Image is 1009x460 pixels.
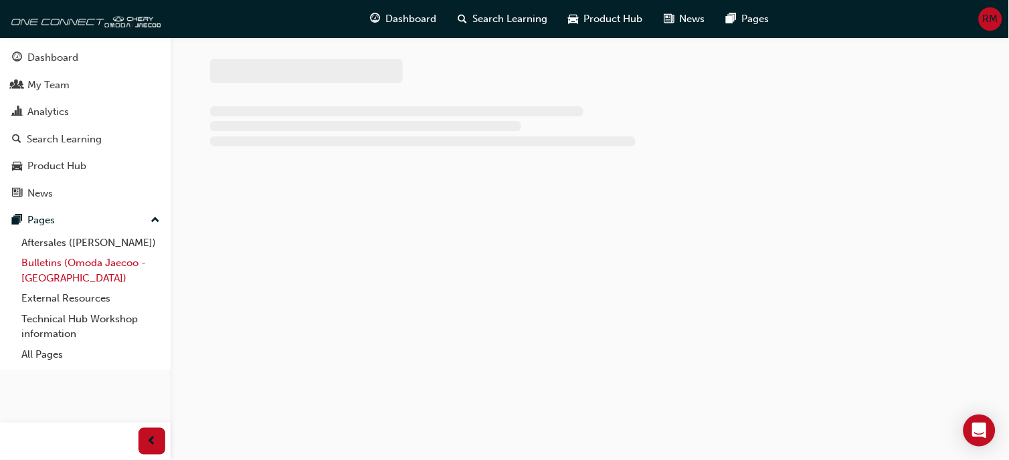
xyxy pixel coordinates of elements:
[12,160,22,172] span: car-icon
[680,11,705,27] span: News
[5,100,165,124] a: Analytics
[964,415,996,447] div: Open Intercom Messenger
[27,50,78,66] div: Dashboard
[27,132,102,147] div: Search Learning
[12,215,22,227] span: pages-icon
[5,154,165,179] a: Product Hub
[472,11,547,27] span: Search Learning
[385,11,436,27] span: Dashboard
[147,433,157,450] span: prev-icon
[727,11,737,27] span: pages-icon
[27,158,86,174] div: Product Hub
[27,213,55,228] div: Pages
[27,104,69,120] div: Analytics
[359,5,447,33] a: guage-iconDashboard
[16,233,165,253] a: Aftersales ([PERSON_NAME])
[654,5,716,33] a: news-iconNews
[742,11,769,27] span: Pages
[5,181,165,206] a: News
[664,11,674,27] span: news-icon
[458,11,467,27] span: search-icon
[716,5,780,33] a: pages-iconPages
[983,11,998,27] span: RM
[584,11,643,27] span: Product Hub
[5,43,165,208] button: DashboardMy TeamAnalyticsSearch LearningProduct HubNews
[569,11,579,27] span: car-icon
[151,212,160,229] span: up-icon
[16,309,165,344] a: Technical Hub Workshop information
[5,73,165,98] a: My Team
[5,127,165,152] a: Search Learning
[12,134,21,146] span: search-icon
[370,11,380,27] span: guage-icon
[5,45,165,70] a: Dashboard
[12,52,22,64] span: guage-icon
[12,106,22,118] span: chart-icon
[27,186,53,201] div: News
[27,78,70,93] div: My Team
[16,253,165,288] a: Bulletins (Omoda Jaecoo - [GEOGRAPHIC_DATA])
[12,80,22,92] span: people-icon
[16,288,165,309] a: External Resources
[12,188,22,200] span: news-icon
[16,344,165,365] a: All Pages
[979,7,1002,31] button: RM
[7,5,161,32] img: oneconnect
[5,208,165,233] button: Pages
[447,5,558,33] a: search-iconSearch Learning
[558,5,654,33] a: car-iconProduct Hub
